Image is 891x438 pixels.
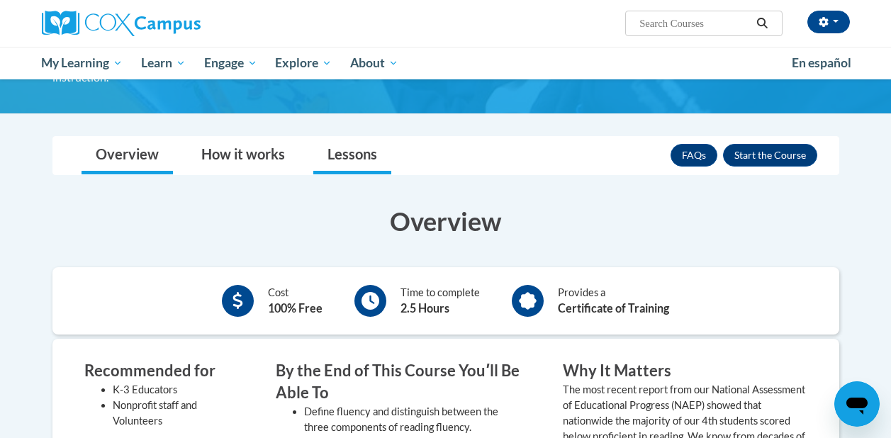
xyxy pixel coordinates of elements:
[275,55,332,72] span: Explore
[52,203,839,239] h3: Overview
[141,55,186,72] span: Learn
[204,55,257,72] span: Engage
[113,398,233,429] li: Nonprofit staff and Volunteers
[807,11,850,33] button: Account Settings
[751,15,773,32] button: Search
[33,47,133,79] a: My Learning
[400,285,480,317] div: Time to complete
[268,301,323,315] b: 100% Free
[638,15,751,32] input: Search Courses
[313,137,391,174] a: Lessons
[558,285,669,317] div: Provides a
[187,137,299,174] a: How it works
[834,381,880,427] iframe: Button to launch messaging window
[42,11,297,36] a: Cox Campus
[42,11,201,36] img: Cox Campus
[563,360,807,382] h3: Why It Matters
[41,55,123,72] span: My Learning
[113,382,233,398] li: K-3 Educators
[266,47,341,79] a: Explore
[723,144,817,167] button: Enroll
[350,55,398,72] span: About
[276,360,520,404] h3: By the End of This Course Youʹll Be Able To
[31,47,861,79] div: Main menu
[783,48,861,78] a: En español
[558,301,669,315] b: Certificate of Training
[195,47,267,79] a: Engage
[400,301,449,315] b: 2.5 Hours
[341,47,408,79] a: About
[304,404,520,435] li: Define fluency and distinguish between the three components of reading fluency.
[671,144,717,167] a: FAQs
[84,360,233,382] h3: Recommended for
[268,285,323,317] div: Cost
[132,47,195,79] a: Learn
[792,55,851,70] span: En español
[82,137,173,174] a: Overview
